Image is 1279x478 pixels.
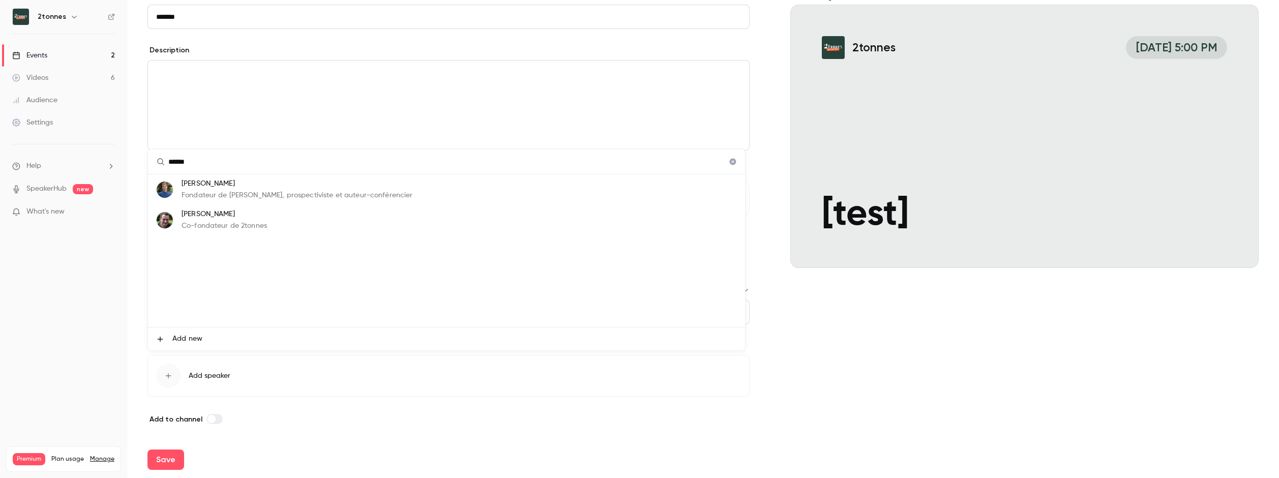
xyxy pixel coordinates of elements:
[172,334,202,344] span: Add new
[182,190,413,201] p: Fondateur de [PERSON_NAME], prospectiviste et auteur-conférencier
[157,212,173,228] img: Pierre-Alix Lloret-Bavai
[182,209,267,220] p: [PERSON_NAME]
[182,221,267,231] p: Co-fondateur de 2tonnes
[725,154,741,170] button: Clear
[182,178,413,189] p: [PERSON_NAME]
[157,182,173,198] img: Pierre Gilbert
